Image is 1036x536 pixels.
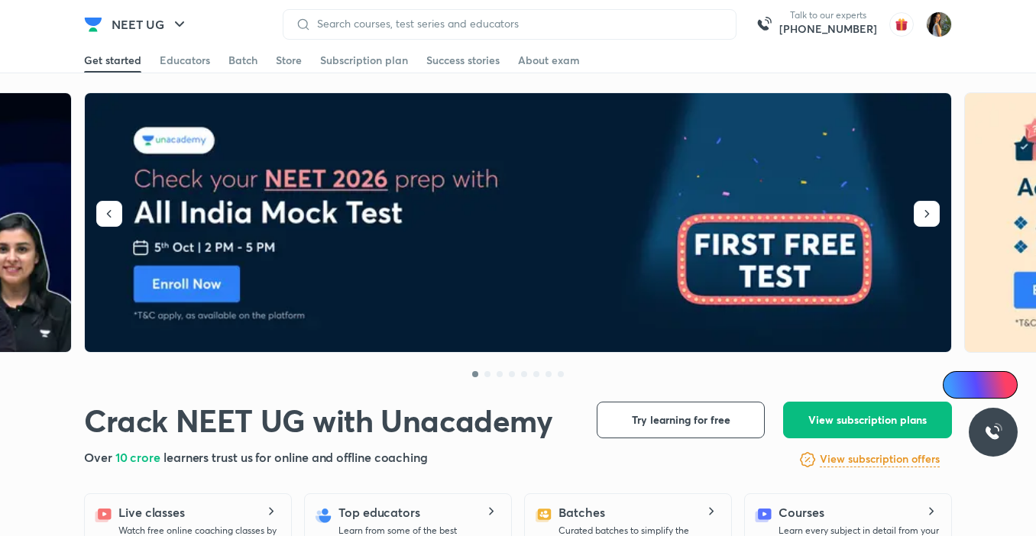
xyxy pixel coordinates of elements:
[808,412,927,428] span: View subscription plans
[276,53,302,68] div: Store
[115,449,163,465] span: 10 crore
[84,48,141,73] a: Get started
[118,503,185,521] h5: Live classes
[311,18,724,30] input: Search courses, test series and educators
[968,379,1008,391] span: Ai Doubts
[518,53,580,68] div: About exam
[276,48,302,73] a: Store
[632,412,730,428] span: Try learning for free
[779,9,877,21] p: Talk to our experts
[984,423,1002,441] img: ttu
[84,15,102,34] img: Company Logo
[779,21,877,37] a: [PHONE_NUMBER]
[820,450,940,469] a: View subscription offers
[779,503,824,521] h5: Courses
[943,371,1018,399] a: Ai Doubts
[160,48,210,73] a: Educators
[952,379,964,391] img: Icon
[163,449,428,465] span: learners trust us for online and offline coaching
[426,48,500,73] a: Success stories
[160,53,210,68] div: Educators
[558,503,604,521] h5: Batches
[426,53,500,68] div: Success stories
[84,402,553,439] h1: Crack NEET UG with Unacademy
[228,48,257,73] a: Batch
[597,402,765,438] button: Try learning for free
[228,53,257,68] div: Batch
[84,53,141,68] div: Get started
[889,12,914,37] img: avatar
[320,48,408,73] a: Subscription plan
[84,449,115,465] span: Over
[820,451,940,467] h6: View subscription offers
[783,402,952,438] button: View subscription plans
[102,9,198,40] button: NEET UG
[320,53,408,68] div: Subscription plan
[926,11,952,37] img: Bhumika
[338,503,420,521] h5: Top educators
[518,48,580,73] a: About exam
[749,9,779,40] img: call-us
